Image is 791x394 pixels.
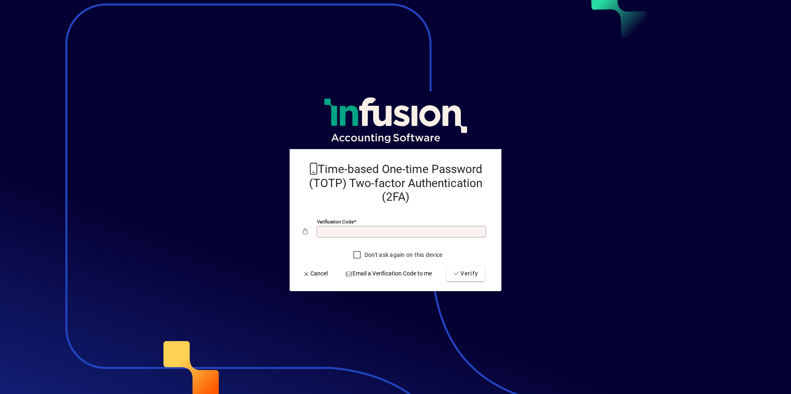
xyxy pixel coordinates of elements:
[303,269,328,278] span: Cancel
[342,266,436,281] button: Email a Verification Code to me
[317,219,354,225] mat-label: Verification code
[303,162,488,204] h2: Time-based One-time Password (TOTP) Two-factor Authentication (2FA)
[363,251,443,259] label: Don't ask again on this device
[345,269,432,278] span: Email a Verification Code to me
[300,266,331,281] button: Cancel
[446,266,485,281] button: Verify
[453,269,478,278] span: Verify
